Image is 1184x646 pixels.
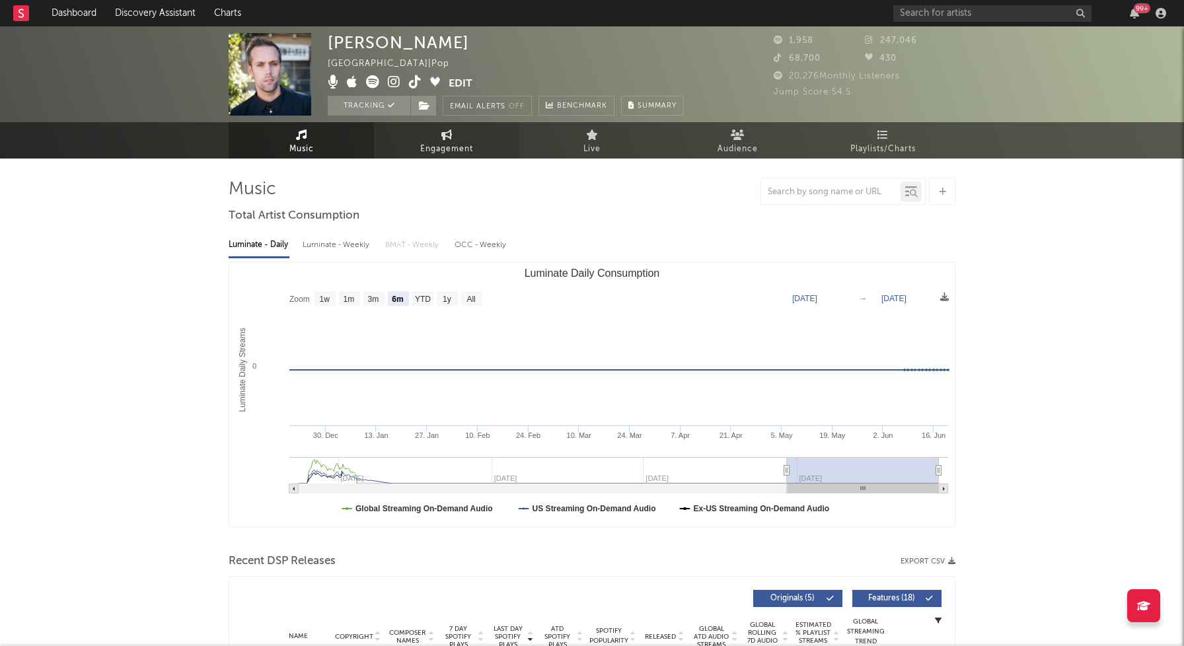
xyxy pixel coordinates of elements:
[865,36,917,45] span: 247,046
[617,431,642,439] text: 24. Mar
[774,54,821,63] span: 68,700
[519,122,665,159] a: Live
[1134,3,1150,13] div: 99 +
[538,96,614,116] a: Benchmark
[718,141,758,157] span: Audience
[1130,8,1139,18] button: 99+
[557,98,607,114] span: Benchmark
[893,5,1091,22] input: Search for artists
[852,590,942,607] button: Features(18)
[328,33,469,52] div: [PERSON_NAME]
[645,633,676,641] span: Released
[368,295,379,304] text: 3m
[774,36,813,45] span: 1,958
[533,504,656,513] text: US Streaming On-Demand Audio
[415,431,439,439] text: 27. Jan
[762,594,823,602] span: Originals ( 5 )
[850,141,916,157] span: Playlists/Charts
[229,208,359,224] span: Total Artist Consumption
[229,234,289,256] div: Luminate - Daily
[753,590,842,607] button: Originals(5)
[774,88,851,96] span: Jump Score: 54.5
[810,122,955,159] a: Playlists/Charts
[819,431,846,439] text: 19. May
[364,431,388,439] text: 13. Jan
[229,262,955,526] svg: Luminate Daily Consumption
[374,122,519,159] a: Engagement
[621,96,684,116] button: Summary
[567,431,592,439] text: 10. Mar
[792,294,817,303] text: [DATE]
[355,504,493,513] text: Global Streaming On-Demand Audio
[465,431,490,439] text: 10. Feb
[392,295,403,304] text: 6m
[865,54,897,63] span: 430
[873,431,893,439] text: 2. Jun
[720,431,743,439] text: 21. Apr
[859,294,867,303] text: →
[861,594,922,602] span: Features ( 18 )
[901,557,955,565] button: Export CSV
[328,96,410,116] button: Tracking
[516,431,540,439] text: 24. Feb
[289,295,310,304] text: Zoom
[455,234,507,256] div: OCC - Weekly
[771,431,794,439] text: 5. May
[509,103,525,110] em: Off
[589,626,628,646] span: Spotify Popularity
[289,141,314,157] span: Music
[449,75,472,92] button: Edit
[313,431,338,439] text: 30. Dec
[252,362,256,370] text: 0
[774,72,900,81] span: 20,276 Monthly Listeners
[583,141,601,157] span: Live
[638,102,677,110] span: Summary
[344,295,355,304] text: 1m
[881,294,906,303] text: [DATE]
[443,96,532,116] button: Email AlertsOff
[269,631,327,641] div: Name
[525,268,660,279] text: Luminate Daily Consumption
[229,554,336,569] span: Recent DSP Releases
[420,141,473,157] span: Engagement
[761,187,901,197] input: Search by song name or URL
[303,234,372,256] div: Luminate - Weekly
[671,431,690,439] text: 7. Apr
[415,295,431,304] text: YTD
[229,122,374,159] a: Music
[320,295,330,304] text: 1w
[443,295,451,304] text: 1y
[335,633,373,641] span: Copyright
[238,328,247,412] text: Luminate Daily Streams
[922,431,945,439] text: 16. Jun
[694,504,830,513] text: Ex-US Streaming On-Demand Audio
[388,629,426,645] span: Composer Names
[665,122,810,159] a: Audience
[466,295,475,304] text: All
[328,56,464,72] div: [GEOGRAPHIC_DATA] | Pop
